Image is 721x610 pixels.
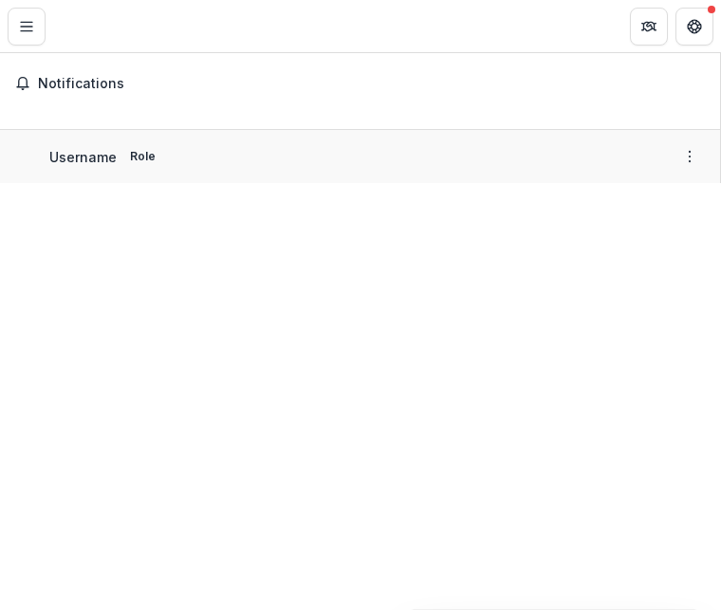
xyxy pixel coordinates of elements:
[675,8,713,46] button: Get Help
[38,76,705,92] span: Notifications
[8,8,46,46] button: Toggle Menu
[8,68,712,99] button: Notifications
[630,8,668,46] button: Partners
[678,145,701,168] button: More
[49,147,117,167] p: Username
[124,148,161,165] p: Role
